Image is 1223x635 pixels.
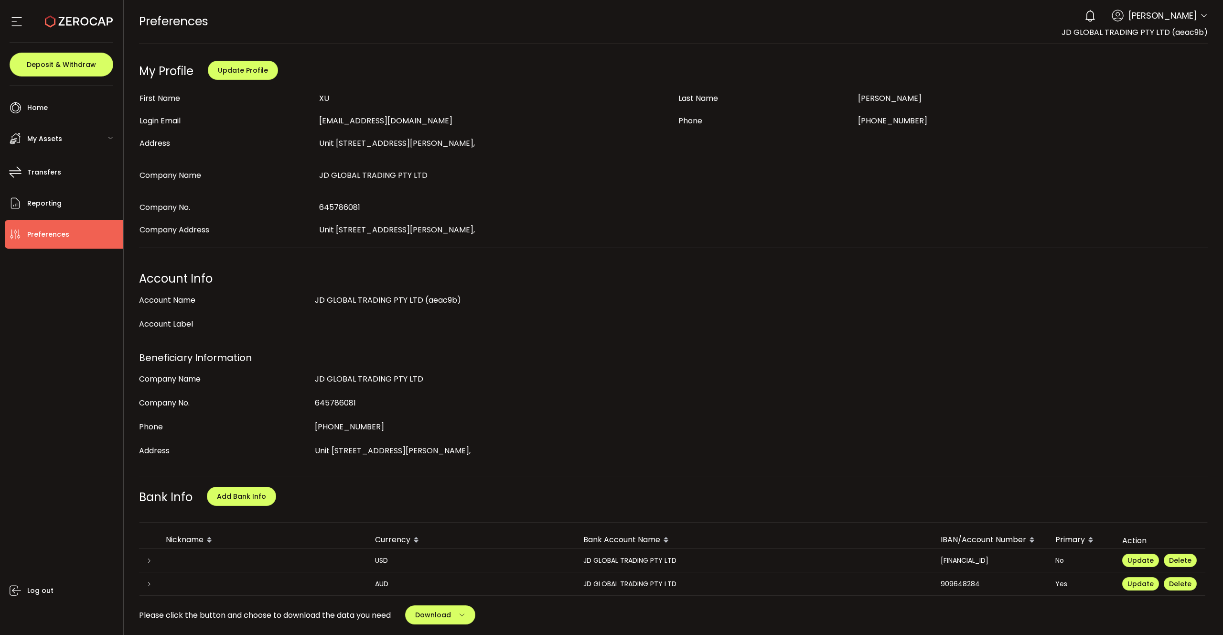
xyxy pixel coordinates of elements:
div: AUD [367,579,576,590]
div: Bank Account Name [576,532,933,548]
div: Beneficiary Information [139,348,1208,367]
div: Account Info [139,269,1208,288]
span: Log out [27,584,54,598]
span: Company No. [139,202,190,213]
span: Bank Info [139,489,193,505]
span: JD GLOBAL TRADING PTY LTD [319,170,428,181]
span: [PERSON_NAME] [858,93,922,104]
span: Unit [STREET_ADDRESS][PERSON_NAME], [319,224,475,235]
div: Account Name [139,291,310,310]
div: IBAN/Account Number [933,532,1048,548]
div: Primary [1048,532,1115,548]
span: Company Name [139,170,201,181]
div: Phone [139,417,310,437]
span: 645786081 [319,202,360,213]
div: USD [367,555,576,566]
span: Deposit & Withdraw [27,61,96,68]
span: Update Profile [218,66,268,75]
div: [FINANCIAL_ID] [933,555,1048,566]
iframe: Chat Widget [1109,532,1223,635]
span: Preferences [139,13,208,30]
span: Unit [STREET_ADDRESS][PERSON_NAME], [319,138,475,149]
div: Company No. [139,394,310,413]
span: Last Name [678,93,718,104]
button: Download [405,605,475,624]
span: Please click the button and choose to download the data you need [139,609,391,621]
div: 聊天小组件 [1109,532,1223,635]
span: XU [319,93,329,104]
span: Unit [STREET_ADDRESS][PERSON_NAME], [315,445,471,456]
div: Address [139,441,310,460]
span: Company Address [139,224,209,235]
span: [EMAIL_ADDRESS][DOMAIN_NAME] [319,115,452,126]
div: Account Label [139,315,310,334]
div: 909648284 [933,579,1048,590]
div: JD GLOBAL TRADING PTY LTD [576,555,933,566]
span: JD GLOBAL TRADING PTY LTD (aeac9b) [315,295,461,306]
button: Deposit & Withdraw [10,53,113,77]
span: Preferences [27,228,69,241]
div: No [1048,555,1115,566]
div: Nickname [158,532,367,548]
div: Yes [1048,579,1115,590]
span: 645786081 [315,397,356,408]
div: My Profile [139,63,193,79]
span: Phone [678,115,702,126]
span: JD GLOBAL TRADING PTY LTD (aeac9b) [1062,27,1208,38]
span: First Name [139,93,180,104]
span: Reporting [27,197,62,210]
span: Transfers [27,165,61,179]
div: Currency [367,532,576,548]
span: Home [27,101,48,115]
span: [PHONE_NUMBER] [315,421,384,432]
span: Download [415,610,451,620]
div: JD GLOBAL TRADING PTY LTD [576,579,933,590]
div: Company Name [139,370,310,389]
span: Login Email [139,115,181,126]
span: Add Bank Info [217,492,266,501]
span: JD GLOBAL TRADING PTY LTD [315,373,423,384]
button: Add Bank Info [207,487,276,506]
span: My Assets [27,132,62,146]
span: Address [139,138,170,149]
span: [PERSON_NAME] [1128,9,1197,22]
span: [PHONE_NUMBER] [858,115,927,126]
button: Update Profile [208,61,278,80]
